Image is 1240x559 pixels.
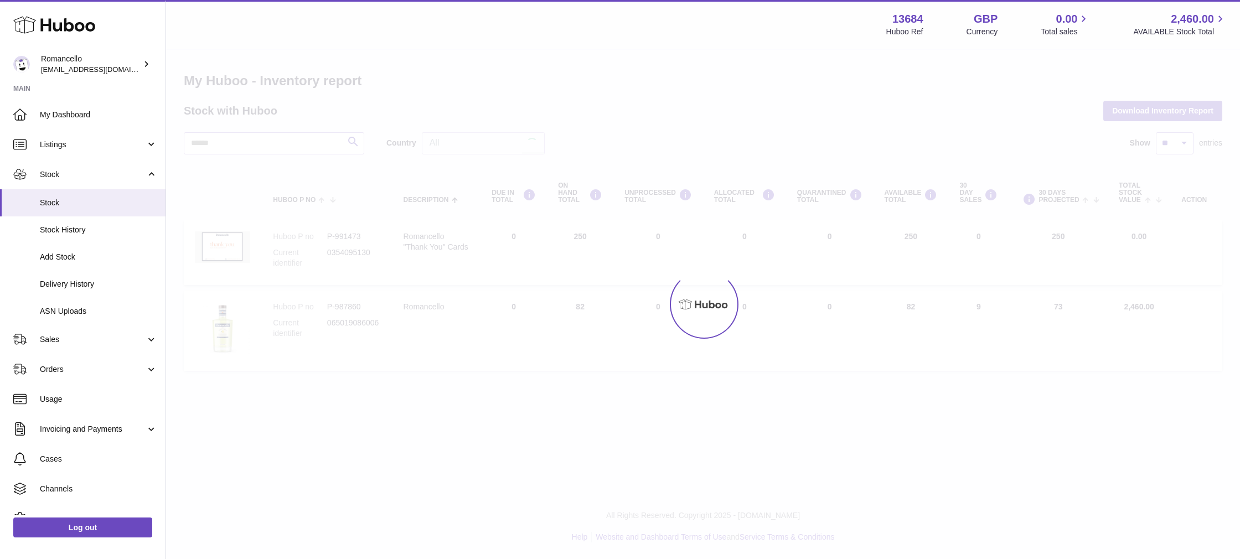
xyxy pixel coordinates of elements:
[40,225,157,235] span: Stock History
[40,424,146,434] span: Invoicing and Payments
[886,27,923,37] div: Huboo Ref
[40,484,157,494] span: Channels
[1171,12,1214,27] span: 2,460.00
[13,56,30,73] img: roman@romancello.co.uk
[40,364,146,375] span: Orders
[40,514,157,524] span: Settings
[40,252,157,262] span: Add Stock
[974,12,998,27] strong: GBP
[40,394,157,405] span: Usage
[40,306,157,317] span: ASN Uploads
[1041,12,1090,37] a: 0.00 Total sales
[40,169,146,180] span: Stock
[40,198,157,208] span: Stock
[13,517,152,537] a: Log out
[41,54,141,75] div: Romancello
[40,279,157,289] span: Delivery History
[40,139,146,150] span: Listings
[967,27,998,37] div: Currency
[40,110,157,120] span: My Dashboard
[1041,27,1090,37] span: Total sales
[40,334,146,345] span: Sales
[892,12,923,27] strong: 13684
[1133,27,1227,37] span: AVAILABLE Stock Total
[1056,12,1078,27] span: 0.00
[1133,12,1227,37] a: 2,460.00 AVAILABLE Stock Total
[40,454,157,464] span: Cases
[41,65,163,74] span: [EMAIL_ADDRESS][DOMAIN_NAME]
